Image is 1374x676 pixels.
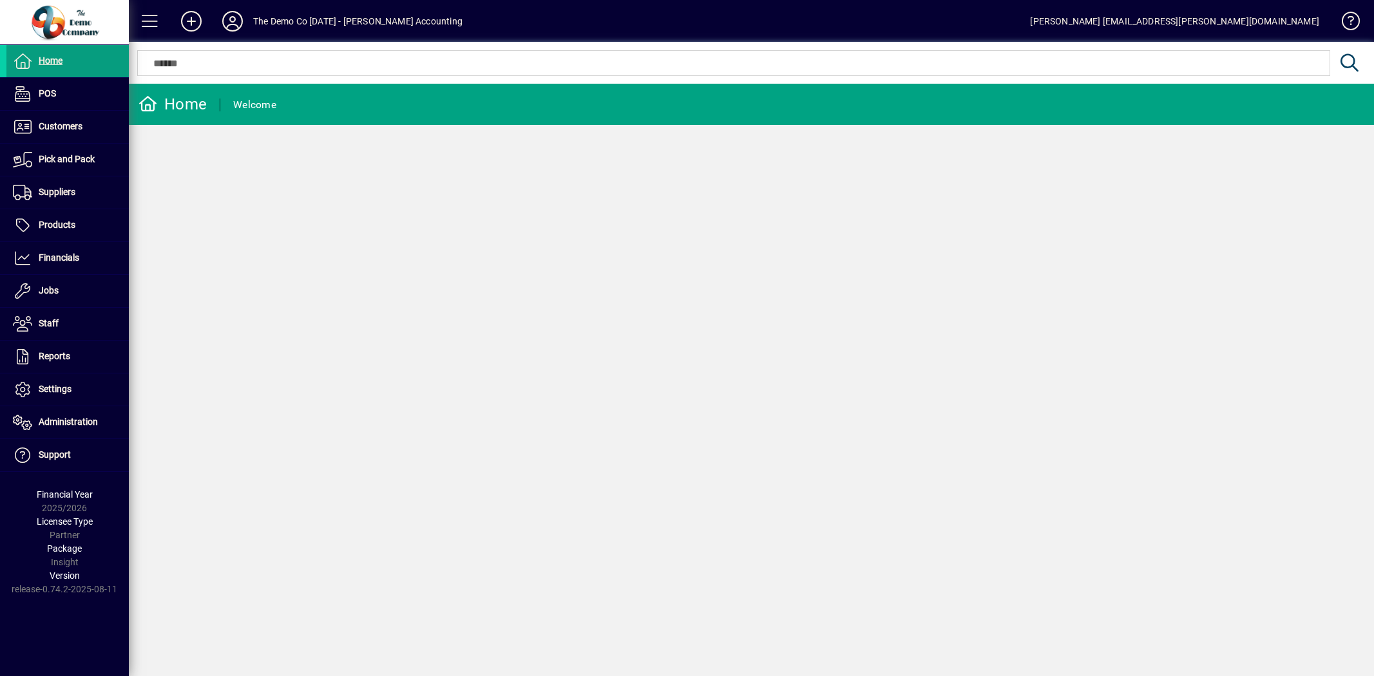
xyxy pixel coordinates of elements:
[39,351,70,361] span: Reports
[39,318,59,328] span: Staff
[6,144,129,176] a: Pick and Pack
[6,406,129,438] a: Administration
[6,176,129,209] a: Suppliers
[39,55,62,66] span: Home
[6,242,129,274] a: Financials
[1332,3,1358,44] a: Knowledge Base
[47,543,82,554] span: Package
[39,417,98,427] span: Administration
[6,439,129,471] a: Support
[171,10,212,33] button: Add
[253,11,463,32] div: The Demo Co [DATE] - [PERSON_NAME] Accounting
[50,570,80,581] span: Version
[39,252,79,263] span: Financials
[6,78,129,110] a: POS
[138,94,207,115] div: Home
[39,88,56,99] span: POS
[212,10,253,33] button: Profile
[39,220,75,230] span: Products
[233,95,276,115] div: Welcome
[37,489,93,500] span: Financial Year
[39,384,72,394] span: Settings
[6,111,129,143] a: Customers
[6,308,129,340] a: Staff
[6,341,129,373] a: Reports
[6,373,129,406] a: Settings
[6,275,129,307] a: Jobs
[39,449,71,460] span: Support
[37,516,93,527] span: Licensee Type
[6,209,129,241] a: Products
[39,285,59,296] span: Jobs
[39,154,95,164] span: Pick and Pack
[39,187,75,197] span: Suppliers
[39,121,82,131] span: Customers
[1030,11,1319,32] div: [PERSON_NAME] [EMAIL_ADDRESS][PERSON_NAME][DOMAIN_NAME]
